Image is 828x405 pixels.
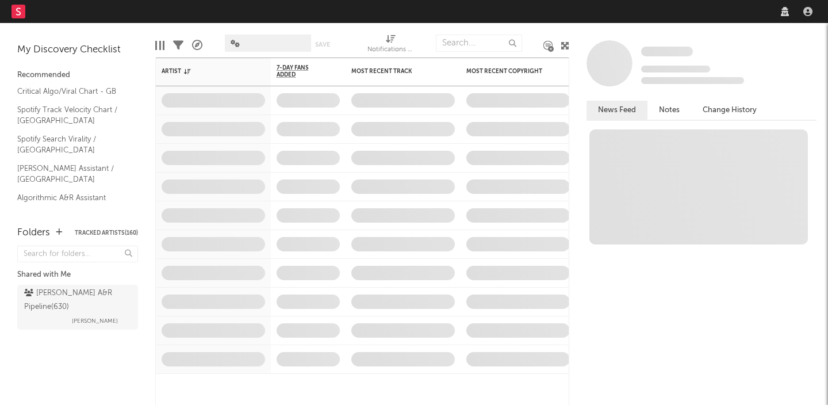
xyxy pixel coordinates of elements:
[691,101,768,120] button: Change History
[315,41,330,48] button: Save
[17,85,126,98] a: Critical Algo/Viral Chart - GB
[155,29,164,62] div: Edit Columns
[75,230,138,236] button: Tracked Artists(160)
[351,68,438,75] div: Most Recent Track
[17,246,138,262] input: Search for folders...
[17,133,126,156] a: Spotify Search Virality / [GEOGRAPHIC_DATA]
[466,68,553,75] div: Most Recent Copyright
[17,162,126,186] a: [PERSON_NAME] Assistant / [GEOGRAPHIC_DATA]
[72,314,118,328] span: [PERSON_NAME]
[641,46,693,58] a: Some Artist
[17,226,50,240] div: Folders
[367,43,413,57] div: Notifications (Artist)
[173,29,183,62] div: Filters
[17,192,126,215] a: Algorithmic A&R Assistant ([GEOGRAPHIC_DATA])
[641,47,693,56] span: Some Artist
[17,68,138,82] div: Recommended
[162,68,248,75] div: Artist
[277,64,323,78] span: 7-Day Fans Added
[647,101,691,120] button: Notes
[436,35,522,52] input: Search...
[367,29,413,62] div: Notifications (Artist)
[192,29,202,62] div: A&R Pipeline
[17,104,126,127] a: Spotify Track Velocity Chart / [GEOGRAPHIC_DATA]
[641,66,710,72] span: Tracking Since: [DATE]
[17,43,138,57] div: My Discovery Checklist
[24,286,128,314] div: [PERSON_NAME] A&R Pipeline ( 630 )
[17,285,138,330] a: [PERSON_NAME] A&R Pipeline(630)[PERSON_NAME]
[586,101,647,120] button: News Feed
[17,268,138,282] div: Shared with Me
[641,77,744,84] span: 0 fans last week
